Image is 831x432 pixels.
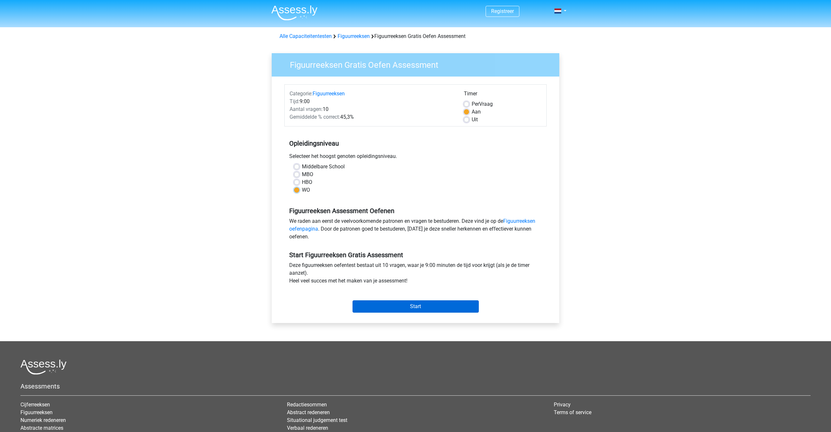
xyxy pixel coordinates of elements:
[282,57,554,70] h3: Figuurreeksen Gratis Oefen Assessment
[302,163,345,171] label: Middelbare School
[290,98,300,104] span: Tijd:
[302,171,313,178] label: MBO
[338,33,370,39] a: Figuurreeksen
[313,90,345,97] a: Figuurreeksen
[290,114,340,120] span: Gemiddelde % correct:
[554,402,571,408] a: Privacy
[491,8,514,14] a: Registreer
[20,409,53,415] a: Figuurreeksen
[20,402,50,408] a: Cijferreeksen
[20,425,63,431] a: Abstracte matrices
[464,90,541,100] div: Timer
[285,98,459,105] div: 9:00
[290,90,313,97] span: Categorie:
[285,105,459,113] div: 10
[271,5,317,20] img: Assessly
[472,116,478,124] label: Uit
[472,100,493,108] label: Vraag
[20,382,811,390] h5: Assessments
[472,108,481,116] label: Aan
[554,409,591,415] a: Terms of service
[290,106,323,112] span: Aantal vragen:
[289,207,542,215] h5: Figuurreeksen Assessment Oefenen
[284,152,547,163] div: Selecteer het hoogst genoten opleidingsniveau.
[289,251,542,259] h5: Start Figuurreeksen Gratis Assessment
[287,417,347,423] a: Situational judgement test
[279,33,332,39] a: Alle Capaciteitentesten
[284,217,547,243] div: We raden aan eerst de veelvoorkomende patronen en vragen te bestuderen. Deze vind je op de . Door...
[302,186,310,194] label: WO
[285,113,459,121] div: 45,3%
[20,359,67,375] img: Assessly logo
[353,300,479,313] input: Start
[302,178,312,186] label: HBO
[284,261,547,287] div: Deze figuurreeksen oefentest bestaat uit 10 vragen, waar je 9:00 minuten de tijd voor krijgt (als...
[287,409,330,415] a: Abstract redeneren
[287,402,327,408] a: Redactiesommen
[472,101,479,107] span: Per
[289,137,542,150] h5: Opleidingsniveau
[277,32,554,40] div: Figuurreeksen Gratis Oefen Assessment
[287,425,328,431] a: Verbaal redeneren
[20,417,66,423] a: Numeriek redeneren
